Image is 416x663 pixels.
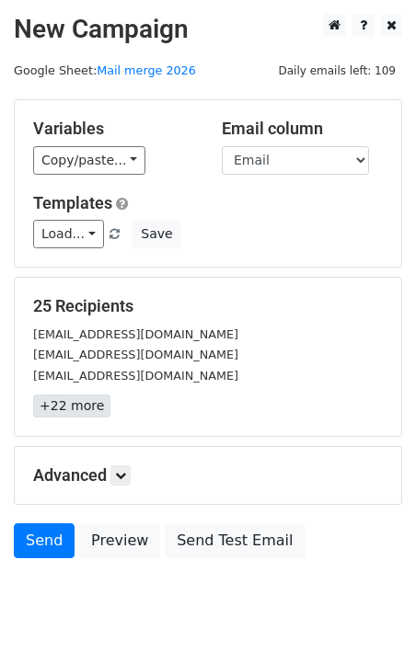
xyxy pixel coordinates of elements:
[97,63,196,77] a: Mail merge 2026
[33,220,104,248] a: Load...
[14,63,196,77] small: Google Sheet:
[33,394,110,417] a: +22 more
[33,348,238,361] small: [EMAIL_ADDRESS][DOMAIN_NAME]
[14,523,75,558] a: Send
[324,575,416,663] iframe: Chat Widget
[165,523,305,558] a: Send Test Email
[33,369,238,383] small: [EMAIL_ADDRESS][DOMAIN_NAME]
[33,193,112,212] a: Templates
[14,14,402,45] h2: New Campaign
[33,327,238,341] small: [EMAIL_ADDRESS][DOMAIN_NAME]
[33,119,194,139] h5: Variables
[272,61,402,81] span: Daily emails left: 109
[33,296,383,316] h5: 25 Recipients
[272,63,402,77] a: Daily emails left: 109
[33,465,383,486] h5: Advanced
[79,523,160,558] a: Preview
[33,146,145,175] a: Copy/paste...
[222,119,383,139] h5: Email column
[133,220,180,248] button: Save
